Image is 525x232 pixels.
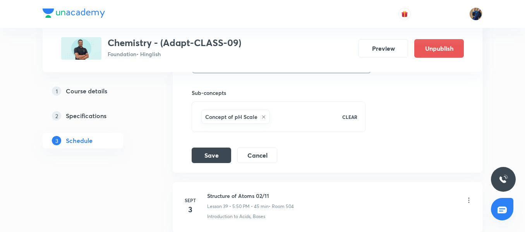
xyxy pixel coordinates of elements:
[182,197,198,204] h6: Sept
[237,148,277,163] button: Cancel
[414,39,464,58] button: Unpublish
[43,9,105,18] img: Company Logo
[52,136,61,145] p: 3
[52,111,61,120] p: 2
[66,136,93,145] h5: Schedule
[192,89,365,97] h6: Sub-concepts
[182,204,198,215] h4: 3
[398,8,411,20] button: avatar
[52,86,61,96] p: 1
[469,7,482,21] img: Sudipto roy
[108,37,241,48] h3: Chemistry - (Adapt-CLASS-09)
[43,108,148,124] a: 2Specifications
[401,10,408,17] img: avatar
[359,39,408,58] button: Preview
[43,9,105,20] a: Company Logo
[61,37,101,60] img: EC2B63BB-33A2-45A7-957C-F6DB00C08D56_plus.png
[207,213,265,220] p: Introduction to Acids, Bases
[207,192,294,200] h6: Structure of Atoms 02/11
[207,203,269,210] p: Lesson 39 • 5:50 PM • 45 min
[66,111,106,120] h5: Specifications
[108,50,241,58] p: Foundation • Hinglish
[205,113,257,121] h6: Concept of pH Scale
[342,113,357,120] p: CLEAR
[269,203,294,210] p: • Room 504
[499,175,508,184] img: ttu
[66,86,107,96] h5: Course details
[192,148,231,163] button: Save
[43,83,148,99] a: 1Course details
